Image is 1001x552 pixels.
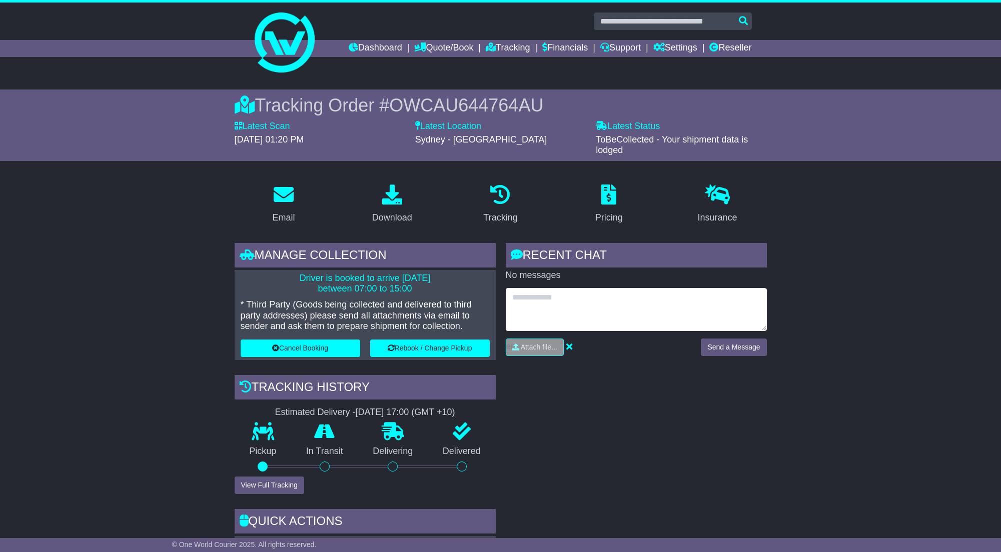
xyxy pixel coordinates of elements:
a: Tracking [486,40,530,57]
button: Cancel Booking [241,339,360,357]
a: Support [600,40,641,57]
p: In Transit [291,446,358,457]
div: Email [272,211,295,224]
a: Reseller [709,40,751,57]
div: RECENT CHAT [506,243,767,270]
span: © One World Courier 2025. All rights reserved. [172,540,317,548]
label: Latest Status [596,121,660,132]
a: Dashboard [349,40,402,57]
a: Pricing [589,181,629,228]
p: Delivering [358,446,428,457]
button: Rebook / Change Pickup [370,339,490,357]
a: Insurance [691,181,744,228]
a: Settings [653,40,697,57]
div: Insurance [698,211,737,224]
div: [DATE] 17:00 (GMT +10) [356,407,455,418]
a: Tracking [477,181,524,228]
div: Tracking Order # [235,94,767,116]
span: Sydney - [GEOGRAPHIC_DATA] [415,134,547,144]
p: Delivered [428,446,496,457]
label: Latest Scan [235,121,290,132]
p: * Third Party (Goods being collected and delivered to third party addresses) please send all atta... [241,299,490,332]
div: Manage collection [235,243,496,270]
button: View Full Tracking [235,476,304,494]
div: Estimated Delivery - [235,407,496,418]
p: No messages [506,270,767,281]
a: Financials [542,40,588,57]
span: OWCAU644764AU [389,95,543,115]
button: Send a Message [701,338,766,356]
div: Download [372,211,412,224]
label: Latest Location [415,121,481,132]
p: Pickup [235,446,292,457]
a: Download [366,181,419,228]
span: ToBeCollected - Your shipment data is lodged [596,134,748,155]
div: Pricing [595,211,623,224]
div: Tracking history [235,375,496,402]
a: Quote/Book [414,40,473,57]
div: Tracking [483,211,517,224]
div: Quick Actions [235,509,496,536]
a: Email [266,181,301,228]
span: [DATE] 01:20 PM [235,134,304,144]
p: Driver is booked to arrive [DATE] between 07:00 to 15:00 [241,273,490,294]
